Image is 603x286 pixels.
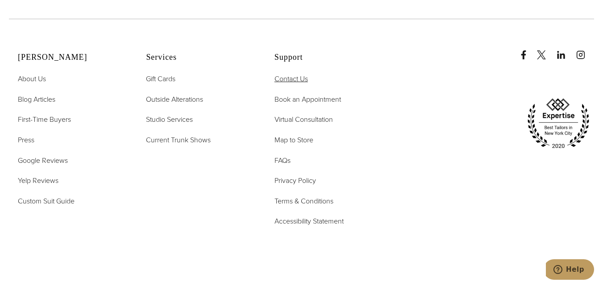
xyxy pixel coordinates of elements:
[274,134,313,146] a: Map to Store
[18,175,58,186] span: Yelp Reviews
[274,196,333,206] span: Terms & Conditions
[146,53,252,62] h2: Services
[146,94,203,105] a: Outside Alterations
[274,155,291,166] a: FAQs
[519,41,535,59] a: Facebook
[274,73,308,85] a: Contact Us
[537,41,555,59] a: x/twitter
[18,175,58,187] a: Yelp Reviews
[274,175,316,187] a: Privacy Policy
[274,53,380,62] h2: Support
[274,216,344,227] a: Accessibility Statement
[18,155,68,166] a: Google Reviews
[18,134,34,146] a: Press
[523,95,594,152] img: expertise, best tailors in new york city 2020
[146,73,252,145] nav: Services Footer Nav
[18,135,34,145] span: Press
[18,94,55,104] span: Blog Articles
[146,114,193,125] a: Studio Services
[146,73,175,85] a: Gift Cards
[18,73,46,85] a: About Us
[274,175,316,186] span: Privacy Policy
[274,195,333,207] a: Terms & Conditions
[146,135,211,145] span: Current Trunk Shows
[274,94,341,104] span: Book an Appointment
[146,134,211,146] a: Current Trunk Shows
[274,216,344,226] span: Accessibility Statement
[546,259,594,282] iframe: Opens a widget where you can chat to one of our agents
[18,196,75,206] span: Custom Suit Guide
[274,73,380,227] nav: Support Footer Nav
[146,94,203,104] span: Outside Alterations
[18,74,46,84] span: About Us
[18,53,124,62] h2: [PERSON_NAME]
[274,114,333,125] a: Virtual Consultation
[576,41,594,59] a: instagram
[146,74,175,84] span: Gift Cards
[18,195,75,207] a: Custom Suit Guide
[18,73,124,207] nav: Alan David Footer Nav
[557,41,574,59] a: linkedin
[274,94,341,105] a: Book an Appointment
[274,135,313,145] span: Map to Store
[274,74,308,84] span: Contact Us
[18,94,55,105] a: Blog Articles
[18,114,71,125] a: First-Time Buyers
